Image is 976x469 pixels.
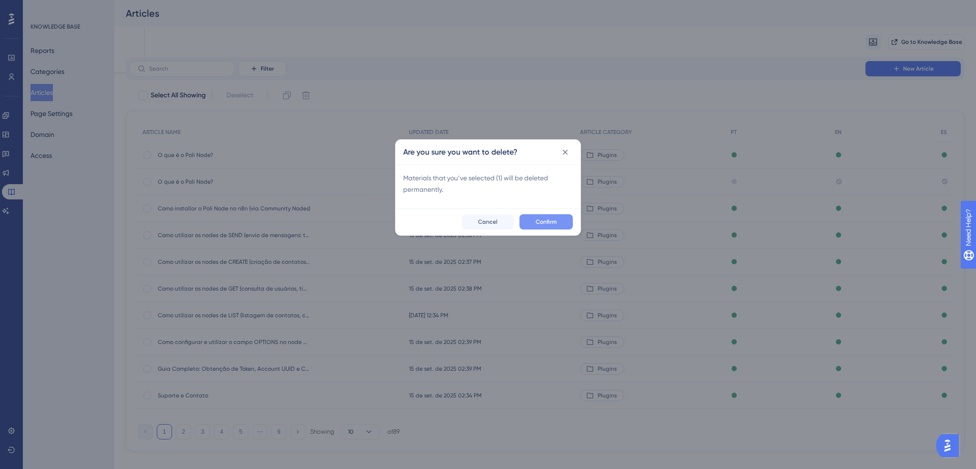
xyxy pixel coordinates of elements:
[403,146,518,158] h2: Are you sure you want to delete?
[536,218,557,226] span: Confirm
[936,431,965,460] iframe: UserGuiding AI Assistant Launcher
[403,172,573,195] span: Materials that you’ve selected ( 1 ) will be deleted permanently.
[22,2,60,14] span: Need Help?
[478,218,498,226] span: Cancel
